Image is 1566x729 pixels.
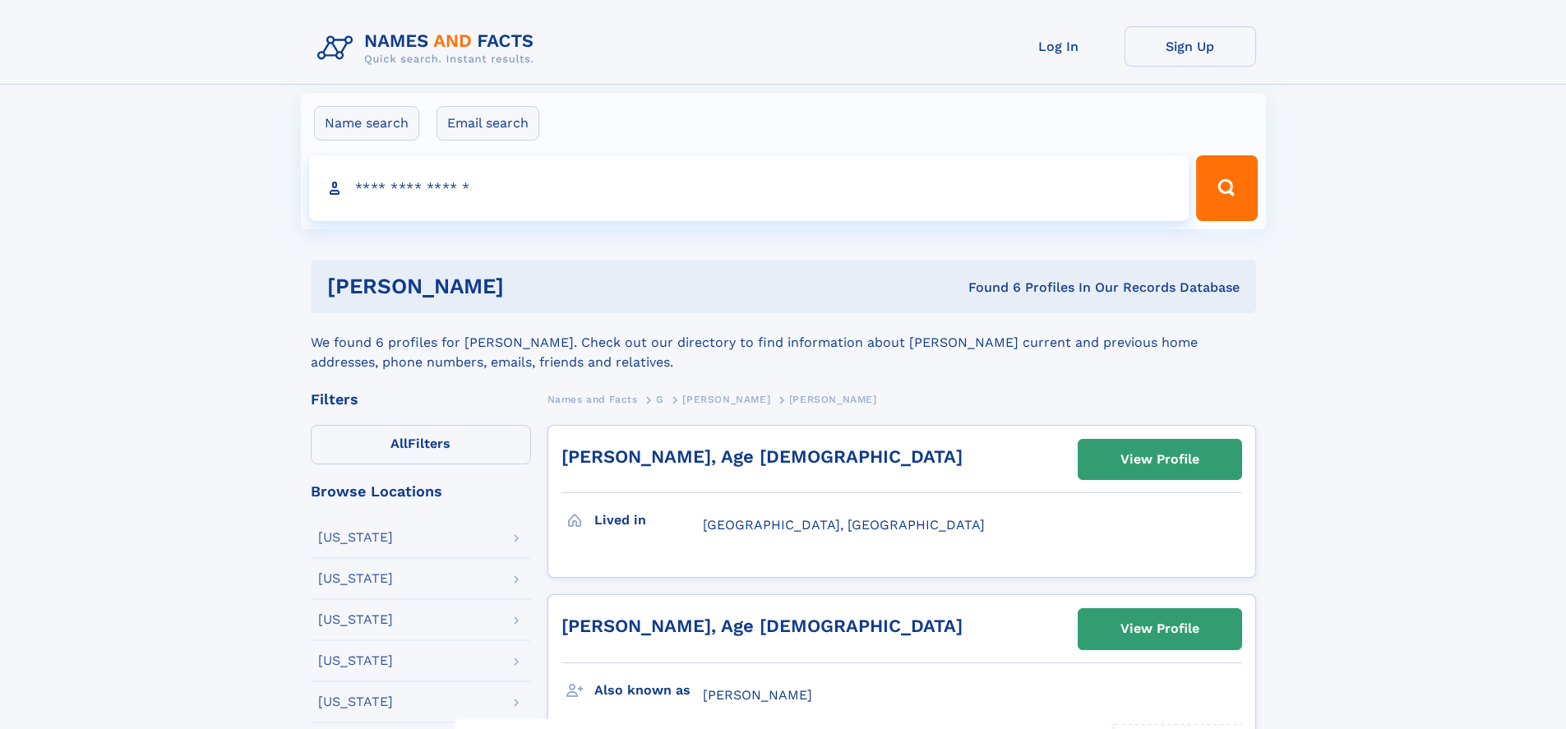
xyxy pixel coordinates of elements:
[1120,441,1199,478] div: View Profile
[1079,609,1241,648] a: View Profile
[547,389,638,409] a: Names and Facts
[682,394,770,405] span: [PERSON_NAME]
[318,695,393,708] div: [US_STATE]
[437,106,539,141] label: Email search
[736,279,1240,297] div: Found 6 Profiles In Our Records Database
[703,687,812,703] span: [PERSON_NAME]
[594,676,703,704] h3: Also known as
[318,572,393,585] div: [US_STATE]
[318,654,393,667] div: [US_STATE]
[682,389,770,409] a: [PERSON_NAME]
[311,484,531,499] div: Browse Locations
[314,106,419,141] label: Name search
[561,616,963,636] a: [PERSON_NAME], Age [DEMOGRAPHIC_DATA]
[1120,610,1199,648] div: View Profile
[311,26,547,71] img: Logo Names and Facts
[311,313,1256,372] div: We found 6 profiles for [PERSON_NAME]. Check out our directory to find information about [PERSON_...
[311,392,531,407] div: Filters
[318,613,393,626] div: [US_STATE]
[993,26,1125,67] a: Log In
[656,394,664,405] span: G
[309,155,1190,221] input: search input
[561,446,963,467] a: [PERSON_NAME], Age [DEMOGRAPHIC_DATA]
[1125,26,1256,67] a: Sign Up
[594,506,703,534] h3: Lived in
[1079,440,1241,479] a: View Profile
[656,389,664,409] a: G
[311,425,531,464] label: Filters
[789,394,877,405] span: [PERSON_NAME]
[1196,155,1257,221] button: Search Button
[703,517,985,533] span: [GEOGRAPHIC_DATA], [GEOGRAPHIC_DATA]
[318,531,393,544] div: [US_STATE]
[327,276,737,297] h1: [PERSON_NAME]
[390,436,408,451] span: All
